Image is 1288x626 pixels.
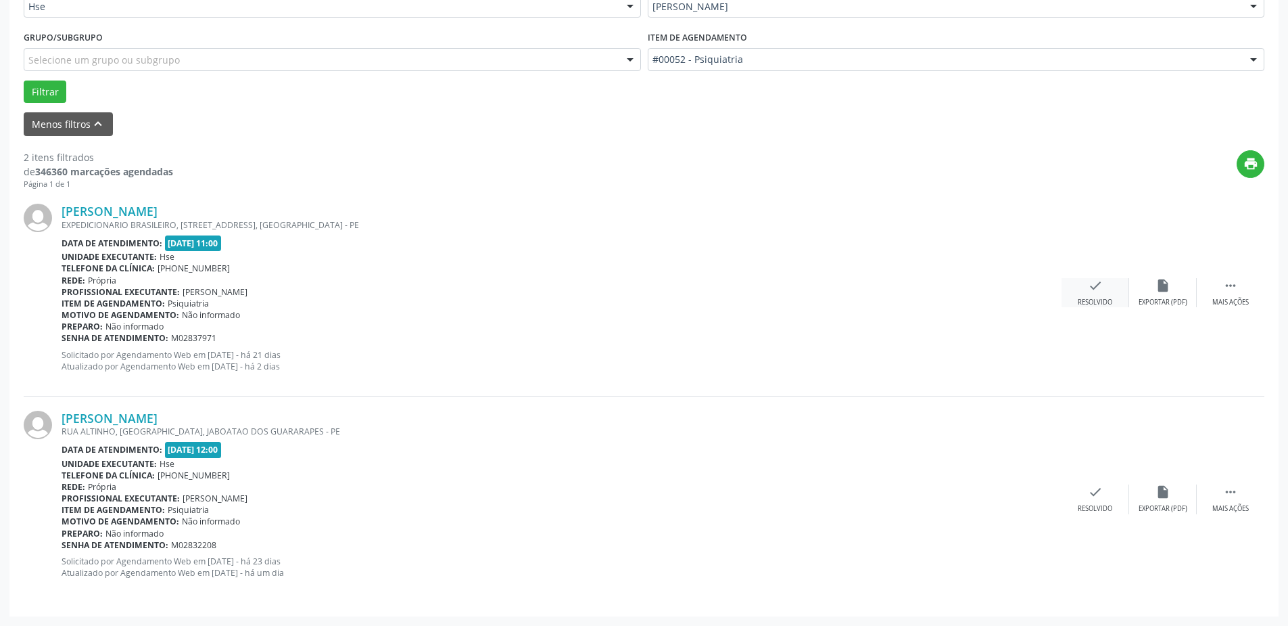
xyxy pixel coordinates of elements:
[24,112,113,136] button: Menos filtroskeyboard_arrow_up
[24,81,66,104] button: Filtrar
[171,332,216,344] span: M02837971
[88,275,116,286] span: Própria
[62,481,85,493] b: Rede:
[160,458,174,470] span: Hse
[105,528,164,539] span: Não informado
[1243,156,1258,171] i: print
[28,53,180,67] span: Selecione um grupo ou subgrupo
[62,539,168,551] b: Senha de atendimento:
[1223,278,1238,293] i: 
[62,298,165,309] b: Item de agendamento:
[1212,504,1249,514] div: Mais ações
[1078,504,1112,514] div: Resolvido
[165,442,222,457] span: [DATE] 12:00
[652,53,1237,66] span: #00052 - Psiquiatria
[62,516,179,527] b: Motivo de agendamento:
[62,528,103,539] b: Preparo:
[158,263,230,274] span: [PHONE_NUMBER]
[182,309,240,321] span: Não informado
[62,238,162,249] b: Data de atendimento:
[62,309,179,321] b: Motivo de agendamento:
[183,493,247,504] span: [PERSON_NAME]
[62,251,157,263] b: Unidade executante:
[62,493,180,504] b: Profissional executante:
[105,321,164,332] span: Não informado
[24,411,52,439] img: img
[62,470,155,481] b: Telefone da clínica:
[24,150,173,164] div: 2 itens filtrados
[183,286,247,298] span: [PERSON_NAME]
[24,164,173,179] div: de
[62,349,1062,372] p: Solicitado por Agendamento Web em [DATE] - há 21 dias Atualizado por Agendamento Web em [DATE] - ...
[62,321,103,332] b: Preparo:
[35,165,173,178] strong: 346360 marcações agendadas
[171,539,216,551] span: M02832208
[62,263,155,274] b: Telefone da clínica:
[168,298,209,309] span: Psiquiatria
[160,251,174,263] span: Hse
[62,286,180,298] b: Profissional executante:
[62,332,168,344] b: Senha de atendimento:
[62,219,1062,231] div: EXPEDICIONARIO BRASILEIRO, [STREET_ADDRESS], [GEOGRAPHIC_DATA] - PE
[62,556,1062,579] p: Solicitado por Agendamento Web em [DATE] - há 23 dias Atualizado por Agendamento Web em [DATE] - ...
[1155,485,1170,499] i: insert_drive_file
[168,504,209,516] span: Psiquiatria
[1088,278,1103,293] i: check
[62,204,158,219] a: [PERSON_NAME]
[62,458,157,470] b: Unidade executante:
[182,516,240,527] span: Não informado
[24,179,173,190] div: Página 1 de 1
[1223,485,1238,499] i: 
[1139,504,1187,514] div: Exportar (PDF)
[62,426,1062,437] div: RUA ALTINHO, [GEOGRAPHIC_DATA], JABOATAO DOS GUARARAPES - PE
[24,204,52,232] img: img
[1088,485,1103,499] i: check
[165,236,222,251] span: [DATE] 11:00
[1139,298,1187,307] div: Exportar (PDF)
[1237,150,1264,178] button: print
[62,504,165,516] b: Item de agendamento:
[158,470,230,481] span: [PHONE_NUMBER]
[88,481,116,493] span: Própria
[1212,298,1249,307] div: Mais ações
[91,116,105,131] i: keyboard_arrow_up
[62,411,158,426] a: [PERSON_NAME]
[1155,278,1170,293] i: insert_drive_file
[1078,298,1112,307] div: Resolvido
[62,444,162,455] b: Data de atendimento:
[62,275,85,286] b: Rede:
[24,27,103,48] label: Grupo/Subgrupo
[648,27,747,48] label: Item de agendamento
